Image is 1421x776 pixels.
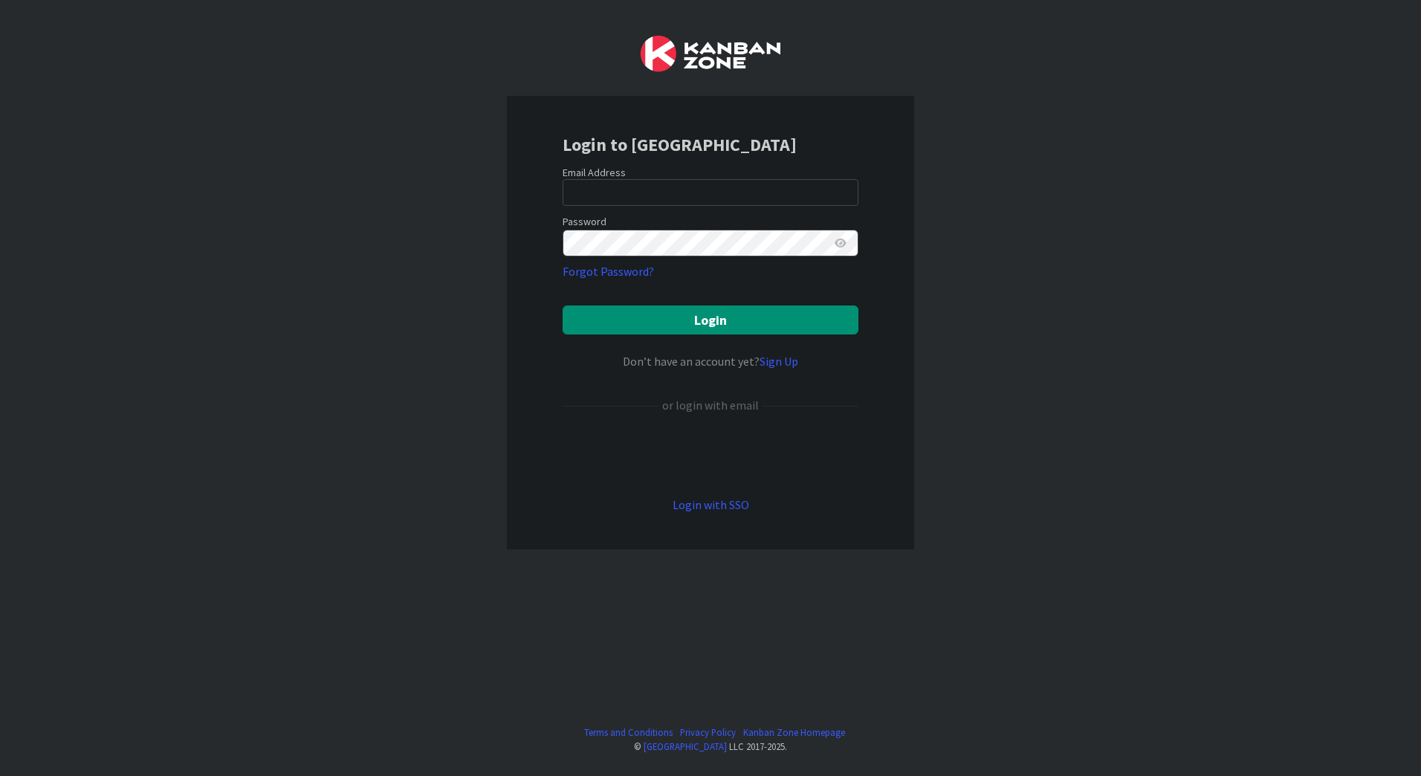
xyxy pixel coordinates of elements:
a: Kanban Zone Homepage [743,725,845,740]
button: Login [563,305,858,334]
div: Don’t have an account yet? [563,352,858,370]
div: © LLC 2017- 2025 . [577,740,845,754]
img: Kanban Zone [641,36,780,72]
a: Privacy Policy [680,725,736,740]
a: Sign Up [760,354,798,369]
label: Email Address [563,166,626,179]
label: Password [563,214,606,230]
a: Login with SSO [673,497,749,512]
div: or login with email [658,396,763,414]
a: [GEOGRAPHIC_DATA] [644,740,727,752]
keeper-lock: Open Keeper Popup [833,184,851,201]
a: Terms and Conditions [584,725,673,740]
iframe: Tlačítko Přihlášení přes Google [555,439,866,471]
a: Forgot Password? [563,262,654,280]
b: Login to [GEOGRAPHIC_DATA] [563,133,797,156]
